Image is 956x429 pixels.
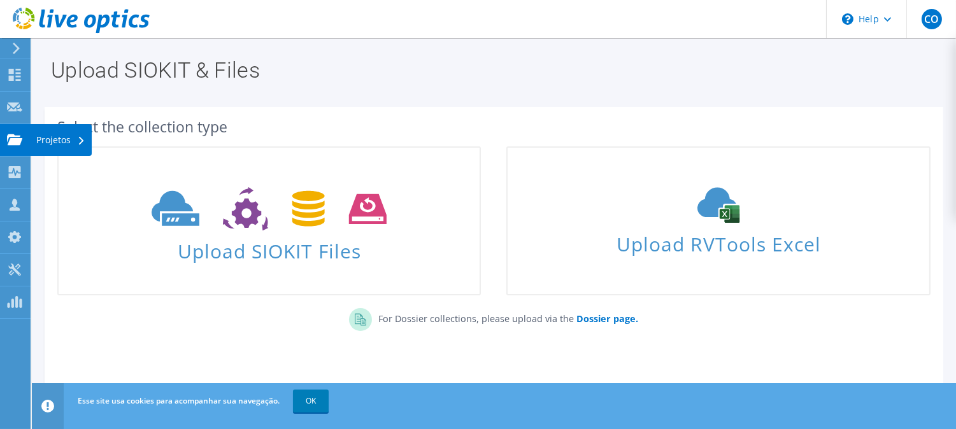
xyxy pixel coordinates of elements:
span: Esse site usa cookies para acompanhar sua navegação. [78,395,280,406]
a: Upload SIOKIT Files [57,146,481,295]
a: OK [293,390,329,412]
span: CO [922,9,942,29]
div: Projetos [30,124,92,156]
h1: Upload SIOKIT & Files [51,59,931,81]
a: Dossier page. [574,313,638,325]
p: For Dossier collections, please upload via the [372,308,638,326]
a: Upload RVTools Excel [506,146,930,295]
b: Dossier page. [576,313,638,325]
span: Upload SIOKIT Files [59,234,480,261]
svg: \n [842,13,853,25]
span: Upload RVTools Excel [508,227,929,255]
div: Select the collection type [57,120,931,134]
